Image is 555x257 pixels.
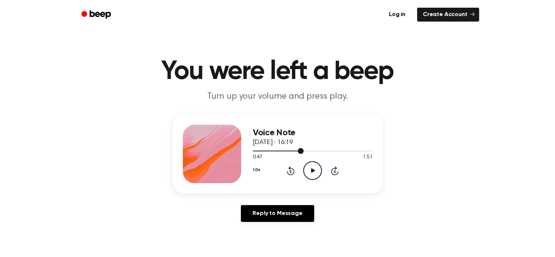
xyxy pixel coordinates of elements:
[382,6,413,23] a: Log in
[363,154,372,161] span: 1:51
[91,58,465,85] h1: You were left a beep
[417,8,479,22] a: Create Account
[253,128,373,138] h3: Voice Note
[241,205,314,222] a: Reply to Message
[253,139,293,146] span: [DATE] · 16:19
[253,164,260,176] button: 1.0x
[138,91,418,103] p: Turn up your volume and press play.
[253,154,262,161] span: 0:47
[76,8,117,22] a: Beep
